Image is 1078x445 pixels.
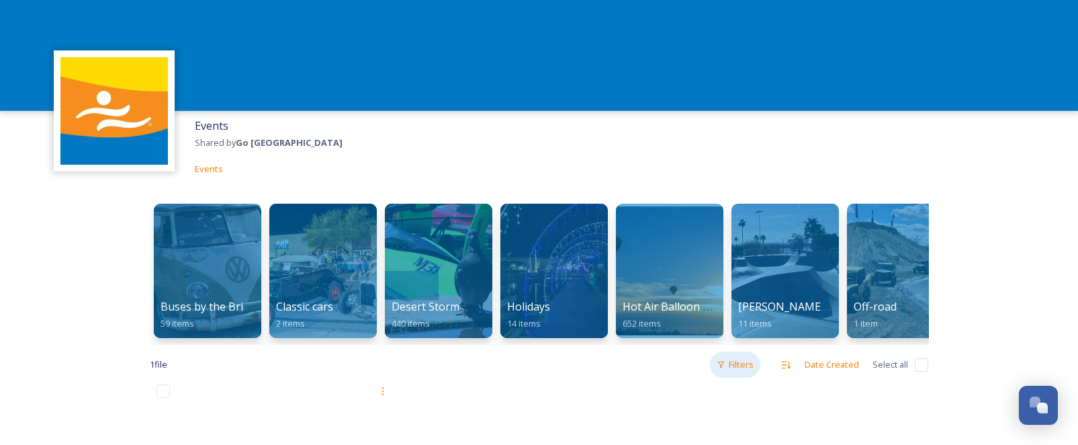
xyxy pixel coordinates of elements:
[507,299,550,314] span: Holidays
[276,317,305,329] span: 2 items
[843,197,958,338] a: Off-road1 item
[276,299,333,314] span: Classic cars
[710,352,760,378] div: Filters
[195,161,223,177] a: Events
[854,317,878,329] span: 1 item
[392,317,430,329] span: 440 items
[195,136,343,149] span: Shared by
[150,197,265,338] a: Buses by the Bridge59 items
[507,317,541,329] span: 14 items
[195,163,223,175] span: Events
[195,118,228,133] span: Events
[381,197,496,338] a: Desert Storm440 items
[60,57,168,165] img: 448354608_857963846359889_8354050737380075757_n.jpg
[265,197,381,338] a: Classic cars2 items
[392,299,459,314] span: Desert Storm
[612,197,727,338] a: Hot Air Balloon Festival652 items
[738,317,772,329] span: 11 items
[623,299,740,314] span: Hot Air Balloon Festival
[738,299,932,314] span: [PERSON_NAME][GEOGRAPHIC_DATA]
[798,352,866,378] div: Date Created
[623,317,661,329] span: 652 items
[727,197,843,338] a: [PERSON_NAME][GEOGRAPHIC_DATA]11 items
[872,358,908,371] span: Select all
[236,136,343,149] strong: Go [GEOGRAPHIC_DATA]
[161,317,194,329] span: 59 items
[161,299,262,314] span: Buses by the Bridge
[496,197,612,338] a: Holidays14 items
[1019,386,1058,425] button: Open Chat
[854,299,897,314] span: Off-road
[150,358,167,371] span: 1 file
